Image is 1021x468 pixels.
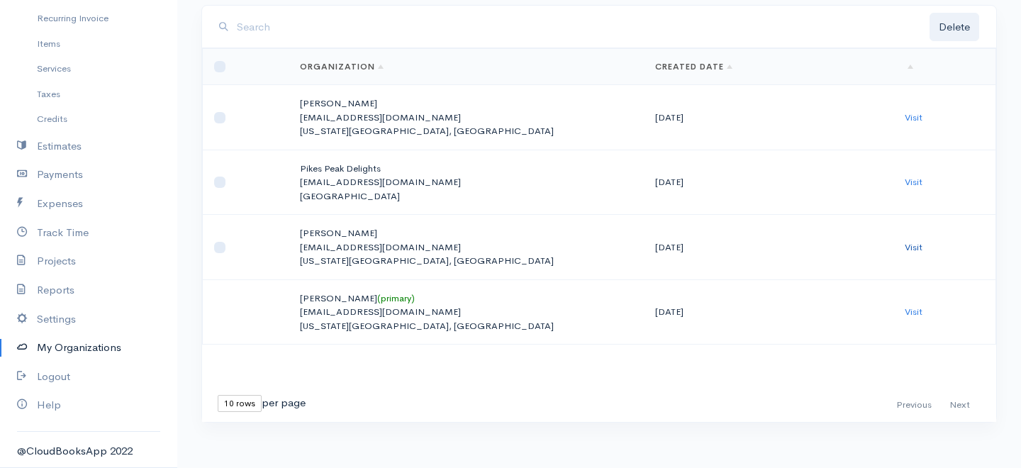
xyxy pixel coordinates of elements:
[300,111,632,125] p: [EMAIL_ADDRESS][DOMAIN_NAME]
[289,150,644,215] td: Pikes Peak Delights
[300,189,632,204] p: [GEOGRAPHIC_DATA]
[300,254,632,268] p: [US_STATE][GEOGRAPHIC_DATA], [GEOGRAPHIC_DATA]
[300,61,384,72] a: Organization
[289,279,644,345] td: [PERSON_NAME]
[300,175,632,189] p: [EMAIL_ADDRESS][DOMAIN_NAME]
[655,61,732,72] a: Created Date
[930,13,979,42] button: Delete
[377,292,415,304] span: (primary)
[905,306,922,318] a: Visit
[300,124,632,138] p: [US_STATE][GEOGRAPHIC_DATA], [GEOGRAPHIC_DATA]
[17,443,160,459] div: @CloudBooksApp 2022
[905,241,922,253] a: Visit
[905,111,922,123] a: Visit
[218,395,306,412] div: per page
[644,85,893,150] td: [DATE]
[644,150,893,215] td: [DATE]
[300,305,632,319] p: [EMAIL_ADDRESS][DOMAIN_NAME]
[300,240,632,255] p: [EMAIL_ADDRESS][DOMAIN_NAME]
[289,85,644,150] td: [PERSON_NAME]
[289,215,644,280] td: [PERSON_NAME]
[300,319,632,333] p: [US_STATE][GEOGRAPHIC_DATA], [GEOGRAPHIC_DATA]
[905,176,922,188] a: Visit
[644,279,893,345] td: [DATE]
[644,215,893,280] td: [DATE]
[237,13,930,42] input: Search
